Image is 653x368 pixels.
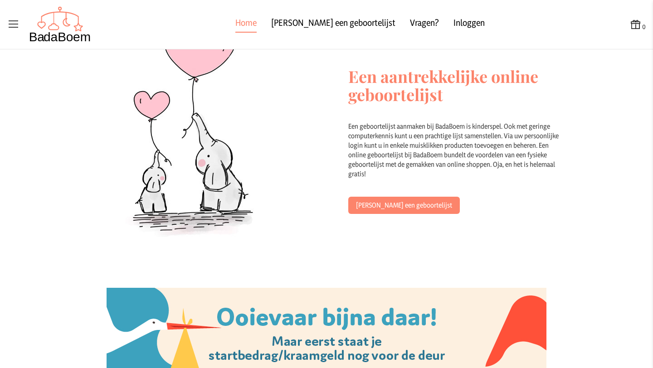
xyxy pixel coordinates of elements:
[235,16,257,33] a: Home
[348,49,566,121] h2: Een aantrekkelijke online geboortelijst
[348,121,566,197] div: Een geboortelijst aanmaken bij BadaBoem is kinderspel. Ook met geringe computerkennis kunt u een ...
[271,16,395,33] a: [PERSON_NAME] een geboortelijst
[410,16,439,33] a: Vragen?
[348,197,460,214] a: [PERSON_NAME] een geboortelijst
[453,16,485,33] a: Inloggen
[29,6,91,43] img: Badaboem
[629,18,646,31] button: 0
